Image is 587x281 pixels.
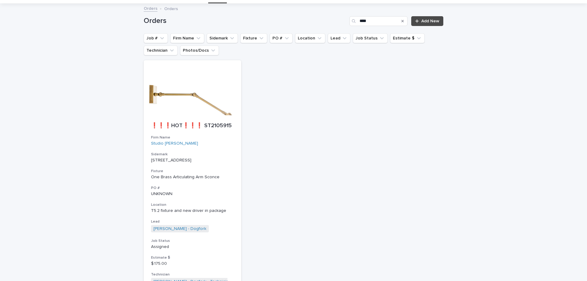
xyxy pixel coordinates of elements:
span: Add New [421,19,439,23]
button: Lead [328,33,350,43]
button: PO # [270,33,293,43]
h3: Lead [151,219,234,224]
p: Orders [164,5,178,12]
button: Sidemark [207,33,238,43]
h3: Technician [151,272,234,277]
a: Add New [411,16,443,26]
p: $ 175.00 [151,261,234,266]
button: Location [295,33,325,43]
button: Firm Name [170,33,204,43]
h1: Orders [144,17,347,25]
h3: PO # [151,186,234,190]
input: Search [349,16,408,26]
button: Fixture [240,33,267,43]
div: One Brass Articulating Arm Sconce [151,175,234,180]
h3: Job Status [151,238,234,243]
p: ❗❗❗HOT❗❗❗ ST2105915 [151,123,234,129]
h3: Location [151,202,234,207]
h3: Fixture [151,169,234,174]
button: Photos/Docs [180,46,219,55]
p: Assigned [151,244,234,250]
button: Job # [144,33,168,43]
h3: Firm Name [151,135,234,140]
p: [STREET_ADDRESS] [151,158,234,163]
button: Technician [144,46,178,55]
p: T5.2 fixture and new driver in package [151,208,234,213]
p: UNKNOWN [151,191,234,197]
button: Estimate $ [390,33,425,43]
h3: Sidemark [151,152,234,157]
a: Orders [144,5,157,12]
a: Studio [PERSON_NAME] [151,141,198,146]
h3: Estimate $ [151,255,234,260]
a: [PERSON_NAME] - Dogfork [153,226,206,231]
button: Job Status [353,33,388,43]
